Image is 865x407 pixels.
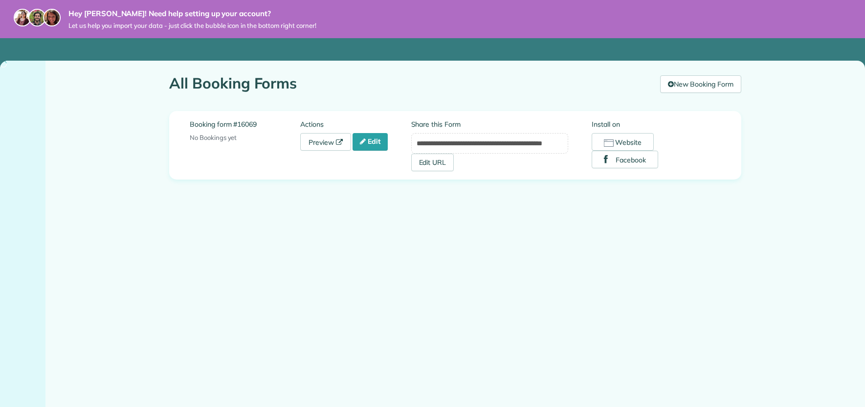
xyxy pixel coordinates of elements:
label: Actions [300,119,411,129]
button: Facebook [592,151,658,168]
strong: Hey [PERSON_NAME]! Need help setting up your account? [68,9,316,19]
a: New Booking Form [660,75,741,93]
a: Preview [300,133,351,151]
a: Edit URL [411,154,454,171]
img: jorge-587dff0eeaa6aab1f244e6dc62b8924c3b6ad411094392a53c71c6c4a576187d.jpg [28,9,46,26]
label: Share this Form [411,119,569,129]
img: maria-72a9807cf96188c08ef61303f053569d2e2a8a1cde33d635c8a3ac13582a053d.jpg [14,9,31,26]
span: No Bookings yet [190,134,237,141]
span: Let us help you import your data - just click the bubble icon in the bottom right corner! [68,22,316,30]
button: Website [592,133,654,151]
h1: All Booking Forms [169,75,653,91]
label: Install on [592,119,721,129]
img: michelle-19f622bdf1676172e81f8f8fba1fb50e276960ebfe0243fe18214015130c80e4.jpg [43,9,61,26]
label: Booking form #16069 [190,119,300,129]
a: Edit [353,133,388,151]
